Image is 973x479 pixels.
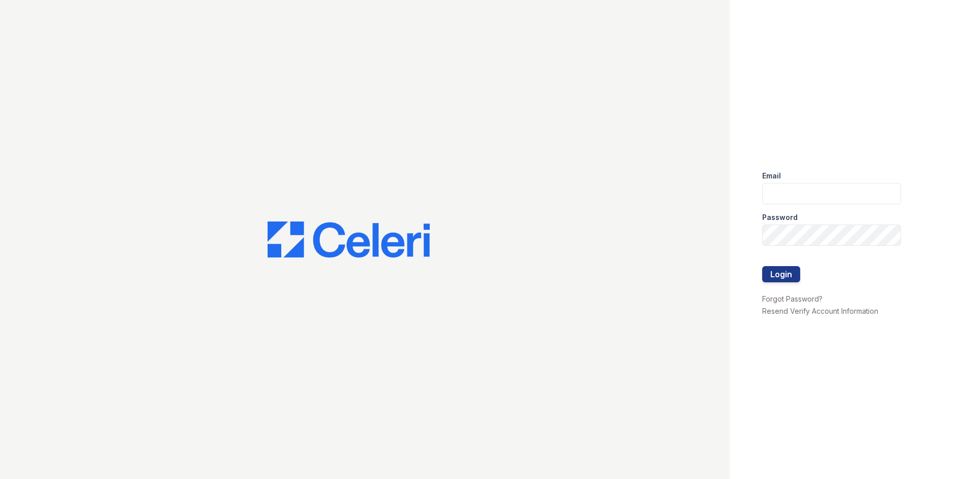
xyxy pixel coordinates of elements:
[762,307,878,315] a: Resend Verify Account Information
[762,294,822,303] a: Forgot Password?
[762,171,781,181] label: Email
[762,212,798,223] label: Password
[268,222,430,258] img: CE_Logo_Blue-a8612792a0a2168367f1c8372b55b34899dd931a85d93a1a3d3e32e68fde9ad4.png
[762,266,800,282] button: Login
